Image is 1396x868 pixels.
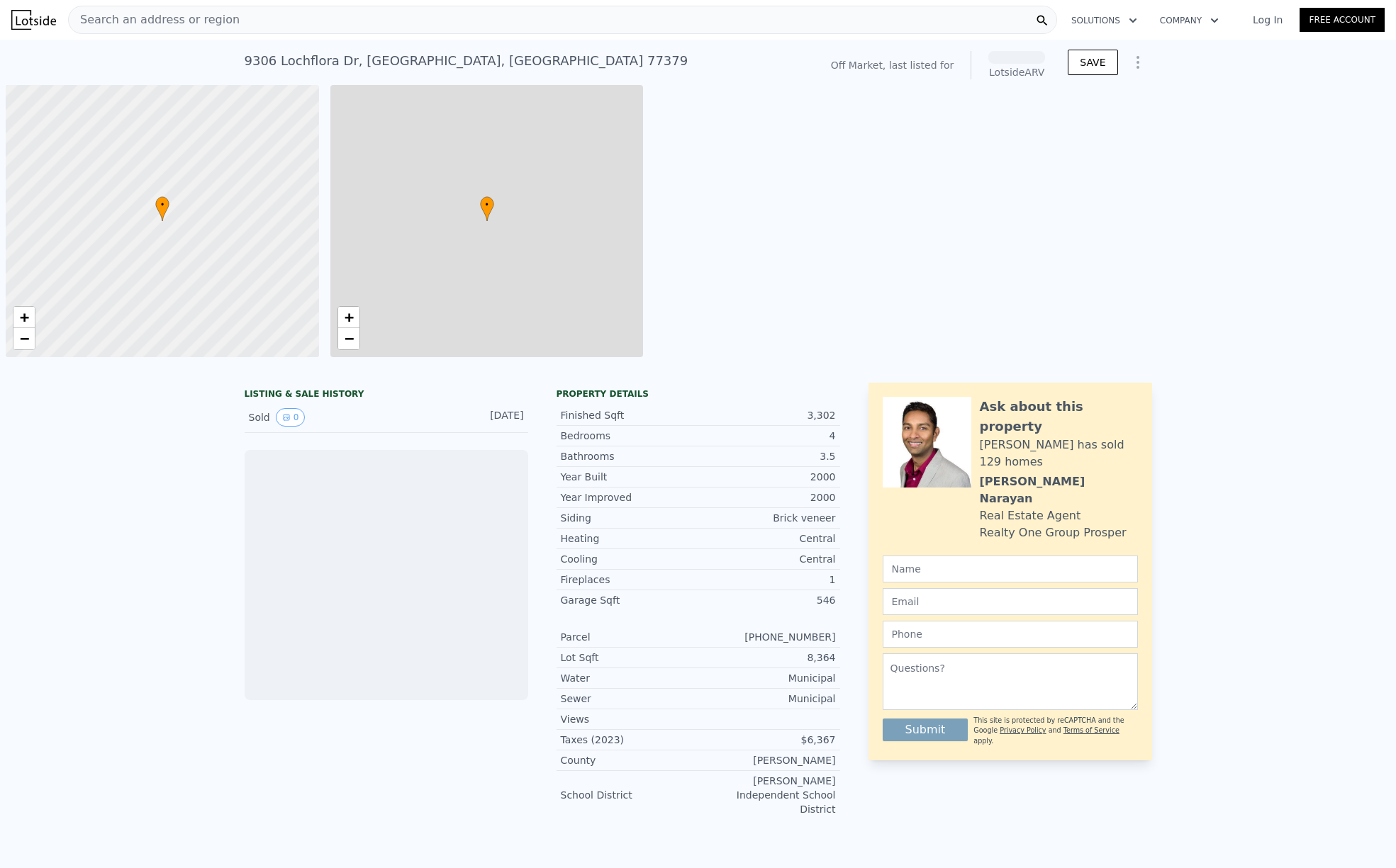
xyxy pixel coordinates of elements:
button: Show Options [1124,48,1152,77]
div: Municipal [698,692,836,706]
div: Lotside ARV [988,65,1045,79]
div: LISTING & SALE HISTORY [245,388,528,402]
button: Submit [883,718,968,741]
button: Solutions [1060,8,1149,33]
div: Sold [249,408,375,427]
div: Brick veneer [698,511,836,525]
div: [PHONE_NUMBER] [698,630,836,644]
div: 4 [698,429,836,443]
span: • [155,198,169,211]
div: • [155,196,169,221]
div: [DATE] [461,408,524,427]
div: Year Built [561,470,698,484]
a: Privacy Policy [1000,726,1046,734]
div: Off Market, last listed for [831,58,954,72]
div: • [480,196,494,221]
div: Views [561,712,698,726]
div: 9306 Lochflora Dr , [GEOGRAPHIC_DATA] , [GEOGRAPHIC_DATA] 77379 [245,51,688,71]
div: Bedrooms [561,429,698,443]
div: School District [561,788,698,802]
div: This site is protected by reCAPTCHA and the Google and apply. [973,716,1137,746]
div: Finished Sqft [561,408,698,422]
div: Parcel [561,630,698,644]
div: 3.5 [698,449,836,463]
button: SAVE [1068,50,1117,75]
div: 3,302 [698,408,836,422]
input: Email [883,588,1138,615]
div: Siding [561,511,698,525]
div: Realty One Group Prosper [980,524,1127,541]
span: − [20,329,29,347]
div: 546 [698,593,836,607]
span: • [480,198,494,211]
div: [PERSON_NAME] has sold 129 homes [980,436,1138,470]
span: + [20,308,29,326]
div: Real Estate Agent [980,507,1081,524]
div: Heating [561,531,698,546]
div: [PERSON_NAME] [698,753,836,767]
button: Company [1149,8,1230,33]
div: $6,367 [698,733,836,747]
img: Lotside [11,10,56,30]
div: 2000 [698,470,836,484]
div: Property details [557,388,840,400]
div: Taxes (2023) [561,733,698,747]
span: + [344,308,353,326]
a: Zoom in [338,307,359,328]
a: Terms of Service [1063,726,1119,734]
a: Zoom out [13,328,35,349]
div: 8,364 [698,650,836,665]
div: Fireplaces [561,573,698,587]
a: Zoom in [13,307,35,328]
div: 2000 [698,490,836,505]
div: Bathrooms [561,449,698,463]
a: Log In [1236,13,1300,27]
div: Central [698,552,836,566]
span: − [344,329,353,347]
span: Search an address or region [69,11,240,28]
div: County [561,753,698,767]
div: 1 [698,573,836,587]
div: Garage Sqft [561,593,698,607]
div: Municipal [698,671,836,685]
div: [PERSON_NAME] Independent School District [698,774,836,816]
div: Ask about this property [980,397,1138,436]
a: Free Account [1300,8,1385,32]
div: Lot Sqft [561,650,698,665]
button: View historical data [276,408,306,427]
div: Central [698,531,836,546]
a: Zoom out [338,328,359,349]
input: Phone [883,621,1138,648]
div: Cooling [561,552,698,566]
div: Sewer [561,692,698,706]
div: Year Improved [561,490,698,505]
div: [PERSON_NAME] Narayan [980,473,1138,507]
div: Water [561,671,698,685]
input: Name [883,556,1138,582]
